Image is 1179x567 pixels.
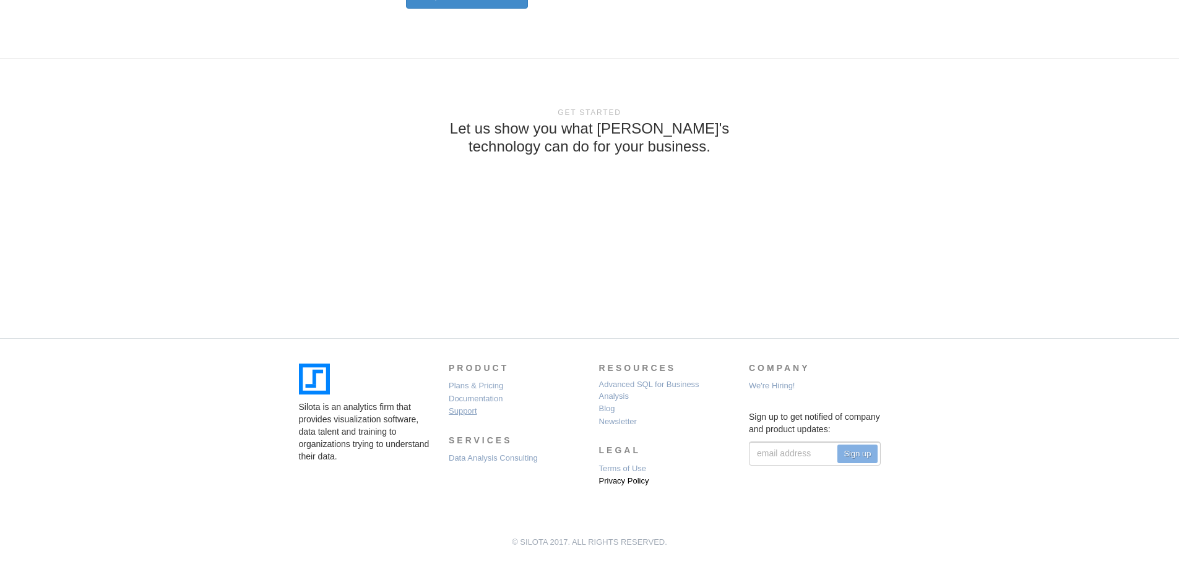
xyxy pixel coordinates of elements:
[749,380,795,392] a: We're Hiring!
[837,445,877,464] input: Sign up
[449,406,477,417] a: Support
[749,441,881,466] input: email address
[1117,505,1164,552] iframe: Drift Widget Chat Controller
[352,205,827,298] iframe: Web Forms
[599,475,649,487] a: Privacy Policy
[599,416,637,428] a: Newsletter
[599,364,731,373] h3: Resources
[449,436,581,445] h3: Services
[290,524,890,548] div: © SILOTA 2017. ALL RIGHTS RESERVED.
[449,364,581,373] h3: Product
[449,380,503,392] a: Plans & Pricing
[447,120,732,156] h3: Let us show you what [PERSON_NAME]'s technology can do for your business.
[299,401,431,463] p: Silota is an analytics firm that provides visualization software, data talent and training to org...
[599,379,731,402] a: Advanced SQL for Business Analysis
[449,393,503,405] a: Documentation
[749,411,881,435] p: Sign up to get notified of company and product updates:
[599,463,647,475] a: Terms of Use
[749,364,881,373] h3: Company
[449,453,538,464] a: Data Analysis Consulting
[599,446,731,455] h3: Legal
[299,364,330,394] img: silota-logo.svg
[447,108,732,117] h6: Get Started
[599,403,615,415] a: Blog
